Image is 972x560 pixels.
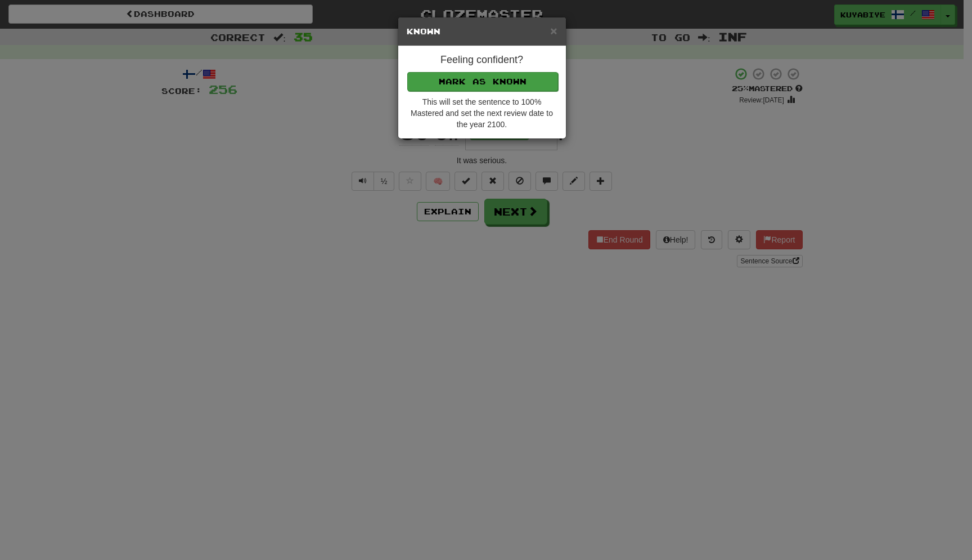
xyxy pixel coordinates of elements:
[550,24,557,37] span: ×
[550,25,557,37] button: Close
[407,72,558,91] button: Mark as Known
[407,26,557,37] h5: Known
[407,96,557,130] div: This will set the sentence to 100% Mastered and set the next review date to the year 2100.
[407,55,557,66] h4: Feeling confident?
